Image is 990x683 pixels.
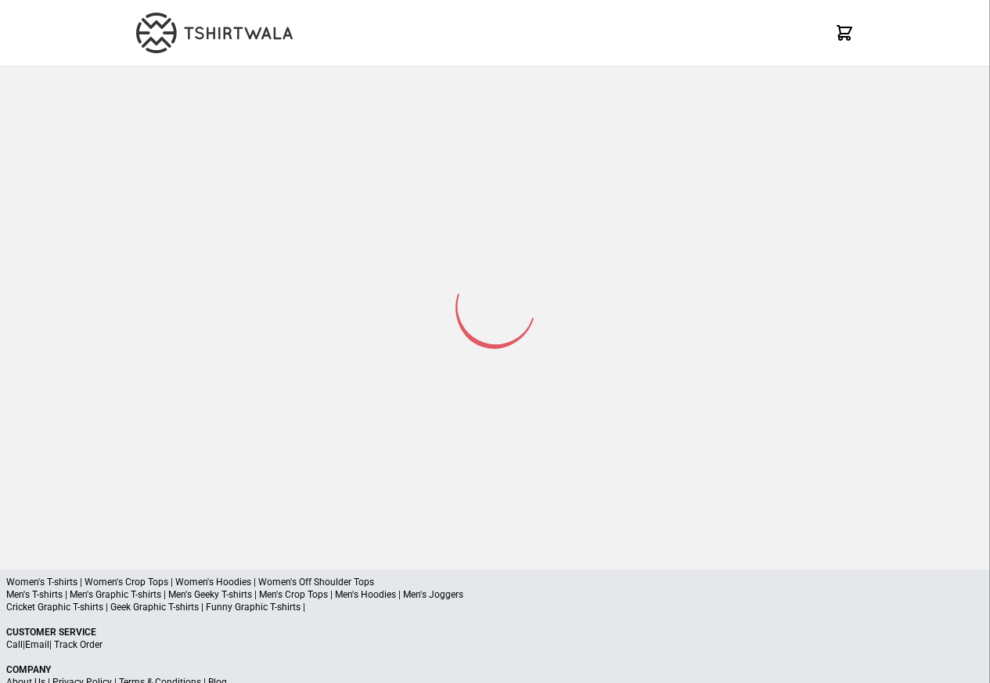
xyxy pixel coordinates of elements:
[6,663,984,676] p: Company
[6,601,984,613] p: Cricket Graphic T-shirts | Geek Graphic T-shirts | Funny Graphic T-shirts |
[25,639,49,650] a: Email
[6,639,23,650] a: Call
[6,638,984,651] p: | |
[136,13,293,53] img: TW-LOGO-400-104.png
[54,639,103,650] a: Track Order
[6,576,984,588] p: Women's T-shirts | Women's Crop Tops | Women's Hoodies | Women's Off Shoulder Tops
[6,588,984,601] p: Men's T-shirts | Men's Graphic T-shirts | Men's Geeky T-shirts | Men's Crop Tops | Men's Hoodies ...
[6,626,984,638] p: Customer Service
